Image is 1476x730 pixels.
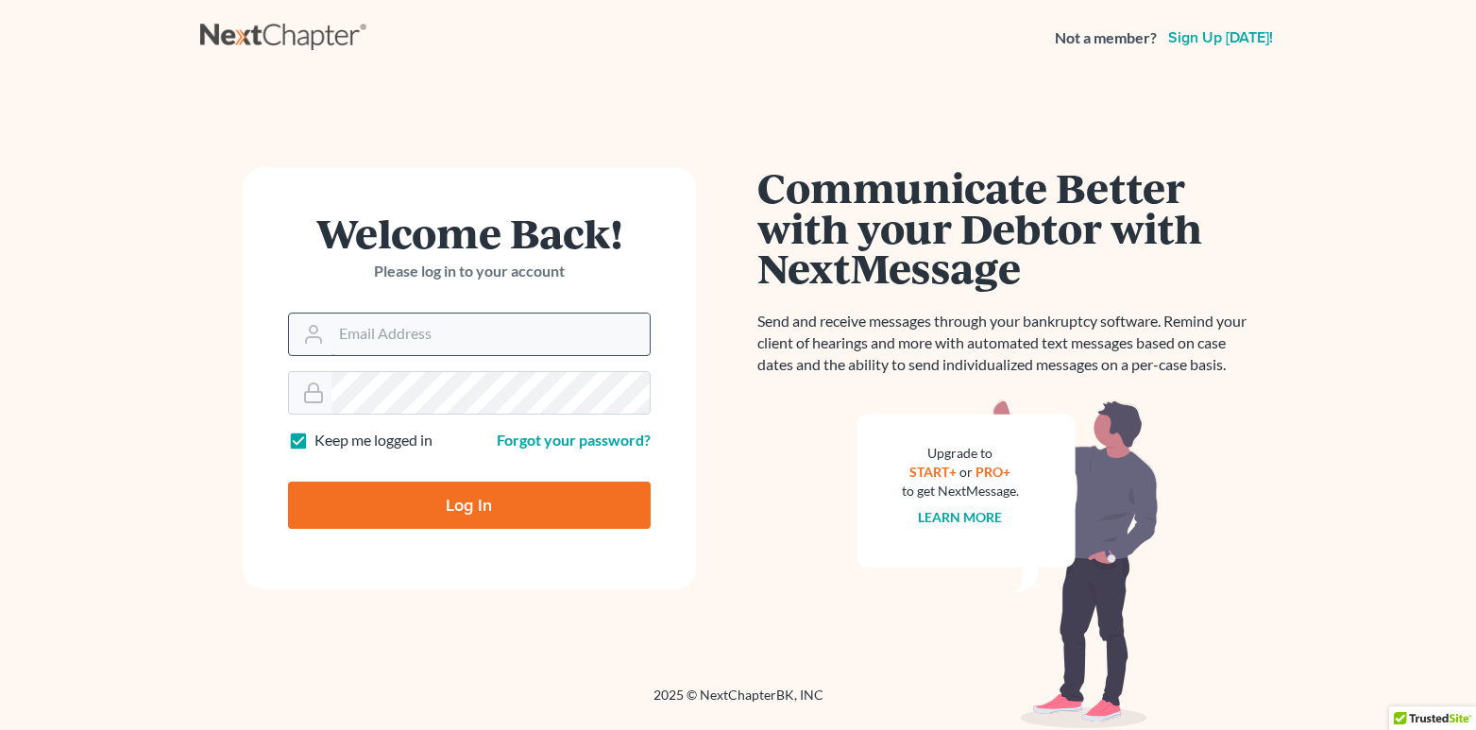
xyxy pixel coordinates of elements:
[902,444,1019,463] div: Upgrade to
[918,509,1002,525] a: Learn more
[288,212,651,253] h1: Welcome Back!
[1164,30,1277,45] a: Sign up [DATE]!
[288,482,651,529] input: Log In
[909,464,957,480] a: START+
[314,430,433,451] label: Keep me logged in
[976,464,1010,480] a: PRO+
[288,261,651,282] p: Please log in to your account
[959,464,973,480] span: or
[497,431,651,449] a: Forgot your password?
[757,311,1258,376] p: Send and receive messages through your bankruptcy software. Remind your client of hearings and mo...
[757,167,1258,288] h1: Communicate Better with your Debtor with NextMessage
[857,399,1159,729] img: nextmessage_bg-59042aed3d76b12b5cd301f8e5b87938c9018125f34e5fa2b7a6b67550977c72.svg
[902,482,1019,501] div: to get NextMessage.
[331,314,650,355] input: Email Address
[1055,27,1157,49] strong: Not a member?
[200,686,1277,720] div: 2025 © NextChapterBK, INC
